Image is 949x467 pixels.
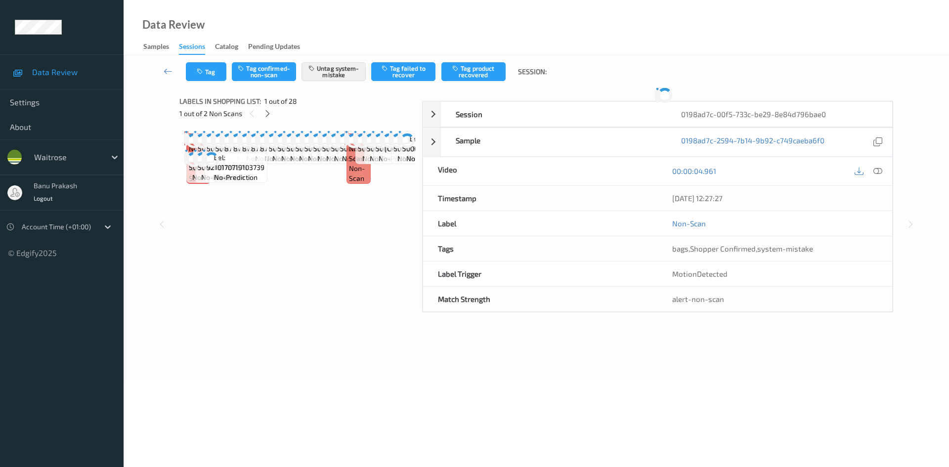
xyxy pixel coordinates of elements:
span: Session: [518,67,547,77]
div: Sample [441,128,667,156]
div: Sessions [179,42,205,55]
div: [DATE] 12:27:27 [672,193,877,203]
button: Tag [186,62,226,81]
span: Shopper Confirmed [690,244,756,253]
span: no-prediction [362,154,406,164]
span: Labels in shopping list: [179,96,261,106]
span: no-prediction [334,154,378,164]
div: Tags [423,236,658,261]
div: Label Trigger [423,261,658,286]
span: Label: 9210170719103739 [207,153,264,172]
div: Sample0198ad7c-2594-7b14-9b92-c749caeba6f0 [423,127,893,157]
span: Label: Non-Scan [349,134,368,164]
span: 1 out of 28 [264,96,297,106]
span: no-prediction [317,154,361,164]
span: no-prediction [370,154,413,164]
span: no-prediction [406,154,450,164]
span: no-prediction [299,154,343,164]
span: no-prediction [272,154,316,164]
div: MotionDetected [657,261,892,286]
span: no-prediction [342,154,386,164]
div: Session0198ad7c-00f5-733c-be29-8e84d796bae0 [423,101,893,127]
div: Timestamp [423,186,658,211]
button: Tag failed to recover [371,62,435,81]
a: Sessions [179,40,215,55]
button: Tag confirmed-non-scan [232,62,296,81]
span: no-prediction [192,172,236,182]
div: Catalog [215,42,238,54]
div: 0198ad7c-00f5-733c-be29-8e84d796bae0 [666,102,892,127]
a: Non-Scan [672,218,706,228]
span: non-scan [349,164,368,183]
span: no-prediction [290,154,334,164]
div: Video [423,157,658,185]
div: 1 out of 2 Non Scans [179,107,415,120]
a: Samples [143,40,179,54]
div: alert-non-scan [672,294,877,304]
span: no-prediction [379,154,422,164]
button: Untag system-mistake [302,62,366,81]
span: bags [672,244,689,253]
button: Tag product recovered [441,62,506,81]
span: no-prediction [201,172,245,182]
span: no-prediction [214,172,258,182]
div: Label [423,211,658,236]
a: 00:00:04.961 [672,166,716,176]
span: no-prediction [326,154,370,164]
a: Pending Updates [248,40,310,54]
div: Samples [143,42,169,54]
div: Pending Updates [248,42,300,54]
span: no-prediction [308,154,351,164]
span: , , [672,244,813,253]
div: Match Strength [423,287,658,311]
span: Label: Non-Scan [189,134,208,164]
a: 0198ad7c-2594-7b14-9b92-c749caeba6f0 [681,135,824,149]
span: no-prediction [397,154,441,164]
span: no-prediction [281,154,325,164]
div: Data Review [142,20,205,30]
span: system-mistake [757,244,813,253]
div: Session [441,102,667,127]
a: Catalog [215,40,248,54]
